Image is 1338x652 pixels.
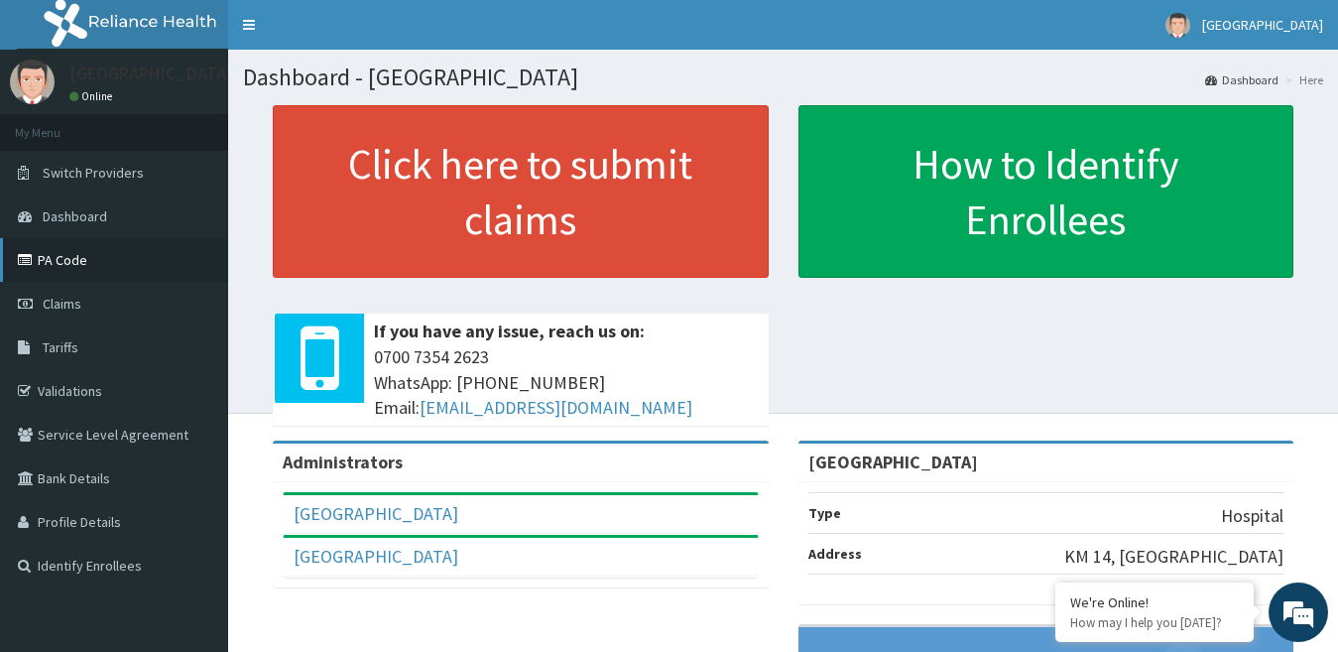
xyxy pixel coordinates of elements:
[43,207,107,225] span: Dashboard
[1221,503,1283,529] p: Hospital
[325,10,373,58] div: Minimize live chat window
[294,502,458,525] a: [GEOGRAPHIC_DATA]
[43,295,81,313] span: Claims
[1064,544,1283,570] p: KM 14, [GEOGRAPHIC_DATA]
[420,396,692,419] a: [EMAIL_ADDRESS][DOMAIN_NAME]
[10,60,55,104] img: User Image
[1202,16,1323,34] span: [GEOGRAPHIC_DATA]
[798,105,1294,278] a: How to Identify Enrollees
[808,504,841,522] b: Type
[103,111,333,137] div: Chat with us now
[273,105,769,278] a: Click here to submit claims
[808,545,862,563] b: Address
[43,164,144,182] span: Switch Providers
[1070,614,1239,631] p: How may I help you today?
[243,65,1323,90] h1: Dashboard - [GEOGRAPHIC_DATA]
[43,338,78,356] span: Tariffs
[283,451,403,473] b: Administrators
[10,438,378,507] textarea: Type your message and hit 'Enter'
[69,65,233,82] p: [GEOGRAPHIC_DATA]
[808,451,978,473] strong: [GEOGRAPHIC_DATA]
[115,197,274,398] span: We're online!
[1280,71,1323,88] li: Here
[374,344,759,421] span: 0700 7354 2623 WhatsApp: [PHONE_NUMBER] Email:
[1165,13,1190,38] img: User Image
[1070,593,1239,611] div: We're Online!
[37,99,80,149] img: d_794563401_company_1708531726252_794563401
[69,89,117,103] a: Online
[374,320,645,342] b: If you have any issue, reach us on:
[294,545,458,568] a: [GEOGRAPHIC_DATA]
[1205,71,1278,88] a: Dashboard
